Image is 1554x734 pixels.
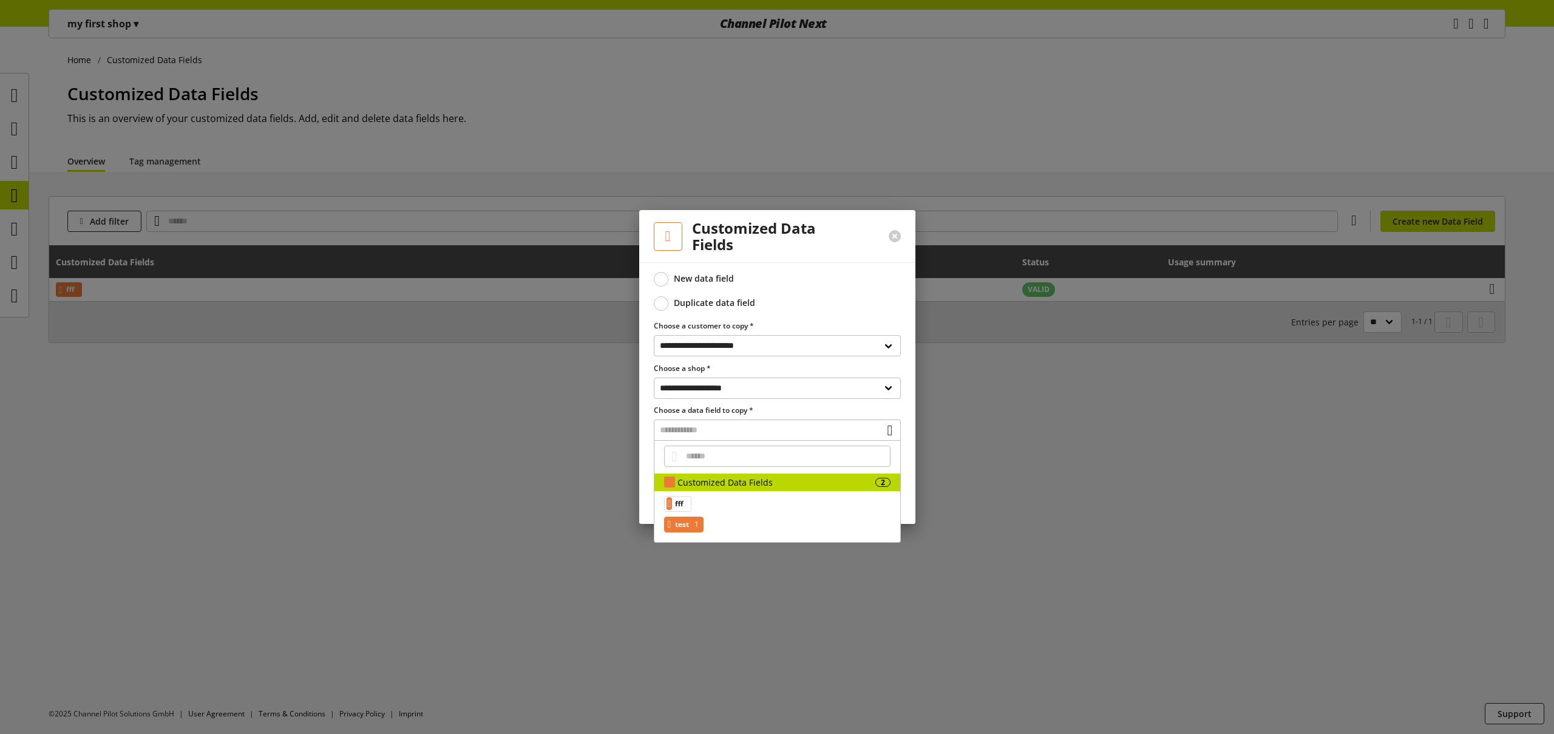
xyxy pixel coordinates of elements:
span: Choose a shop * [654,363,711,373]
span: test [675,517,689,532]
div: Duplicate data field [674,297,755,308]
label: Choose a data field to copy * [654,405,901,416]
div: New data field [674,273,734,284]
span: Choose a customer to copy * [654,321,754,331]
div: 2 [875,478,891,487]
h2: Customized Data Fields [692,220,860,253]
span: fff [675,497,684,511]
div: Choose a data field to copy * [654,405,901,441]
div: Customized Data Fields [677,476,875,489]
span: 1 [692,517,699,532]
